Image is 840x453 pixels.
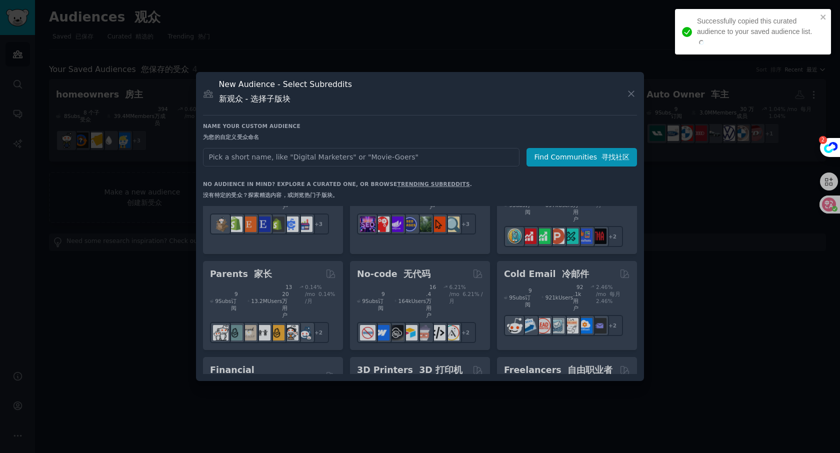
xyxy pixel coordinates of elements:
[219,94,291,103] font: 新观众 - 选择子版块
[203,192,338,198] font: 没有特定的受众？探索精选内容，或浏览热门子版块。
[601,153,629,161] font: 寻找社区
[203,148,519,166] input: Pick a short name, like "Digital Marketers" or "Movie-Goers"
[203,122,637,144] h3: Name your custom audience
[526,148,637,166] button: Find Communities 寻找社区
[203,180,472,202] div: No audience in mind? Explore a curated one, or browse .
[397,181,469,187] a: trending subreddits
[203,134,259,140] font: 为您的自定义受众命名
[697,16,817,47] div: Successfully copied this curated audience to your saved audience list.
[219,79,352,108] h3: New Audience - Select Subreddits
[820,13,827,21] button: close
